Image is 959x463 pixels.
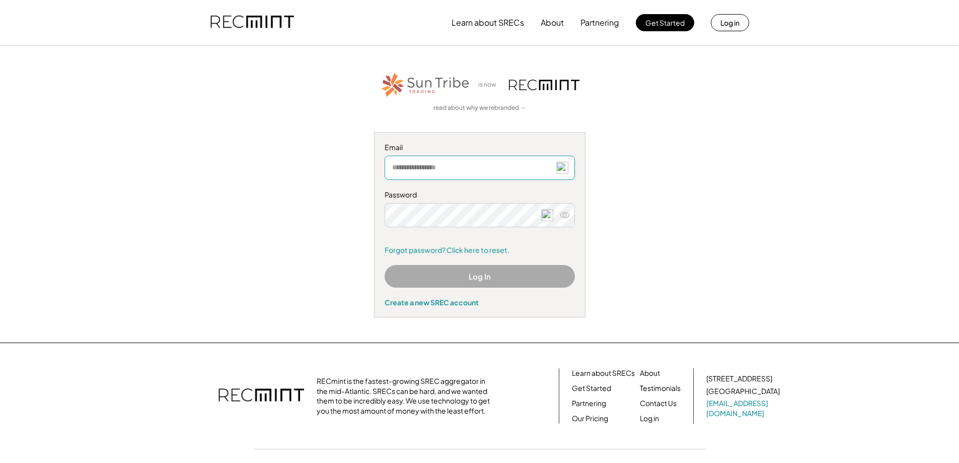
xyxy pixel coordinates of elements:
img: recmint-logotype%403x.png [210,6,294,40]
button: Partnering [580,13,619,33]
a: Our Pricing [572,414,608,424]
div: [GEOGRAPHIC_DATA] [706,386,780,396]
a: Get Started [572,383,611,393]
a: Forgot password? Click here to reset. [385,245,575,255]
button: Get Started [636,14,694,31]
a: Testimonials [640,383,681,393]
a: Log in [640,414,659,424]
a: Learn about SRECs [572,368,635,378]
div: is now [476,81,504,89]
img: npw-badge-icon-locked.svg [556,162,568,174]
a: Contact Us [640,399,677,409]
a: Partnering [572,399,606,409]
div: RECmint is the fastest-growing SREC aggregator in the mid-Atlantic. SRECs can be hard, and we wan... [317,376,495,416]
img: STT_Horizontal_Logo%2B-%2BColor.png [380,71,471,99]
img: recmint-logotype%403x.png [218,378,304,414]
button: About [541,13,564,33]
a: About [640,368,660,378]
div: [STREET_ADDRESS] [706,374,772,384]
a: read about why we rebranded → [433,104,526,112]
div: Email [385,143,575,153]
div: Password [385,190,575,200]
button: Log In [385,265,575,288]
a: [EMAIL_ADDRESS][DOMAIN_NAME] [706,399,782,418]
button: Log in [711,14,749,31]
img: npw-badge-icon-locked.svg [541,209,553,221]
button: Learn about SRECs [452,13,524,33]
div: Create a new SREC account [385,298,575,307]
img: recmint-logotype%403x.png [509,80,579,90]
